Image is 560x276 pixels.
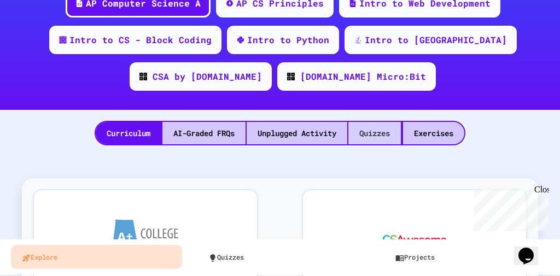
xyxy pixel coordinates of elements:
img: CODE_logo_RGB.png [287,73,295,80]
div: Curriculum [96,122,161,144]
a: Projects [384,245,556,269]
div: Quizzes [348,122,401,144]
div: Unplugged Activity [247,122,347,144]
div: Chat with us now!Close [4,4,75,69]
img: CODE_logo_RGB.png [139,73,147,80]
iframe: chat widget [469,185,549,231]
iframe: chat widget [514,232,549,265]
div: AI-Graded FRQs [162,122,246,144]
div: CSA by [DOMAIN_NAME] [153,70,262,83]
div: Exercises [403,122,464,144]
img: CS Awesome [372,207,458,272]
a: Quizzes [197,245,369,269]
img: A+ College Ready [113,219,178,260]
div: [DOMAIN_NAME] Micro:Bit [300,70,426,83]
a: Explore [11,245,182,269]
div: Intro to Python [247,33,329,46]
div: Intro to CS - Block Coding [69,33,212,46]
div: Intro to [GEOGRAPHIC_DATA] [365,33,507,46]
